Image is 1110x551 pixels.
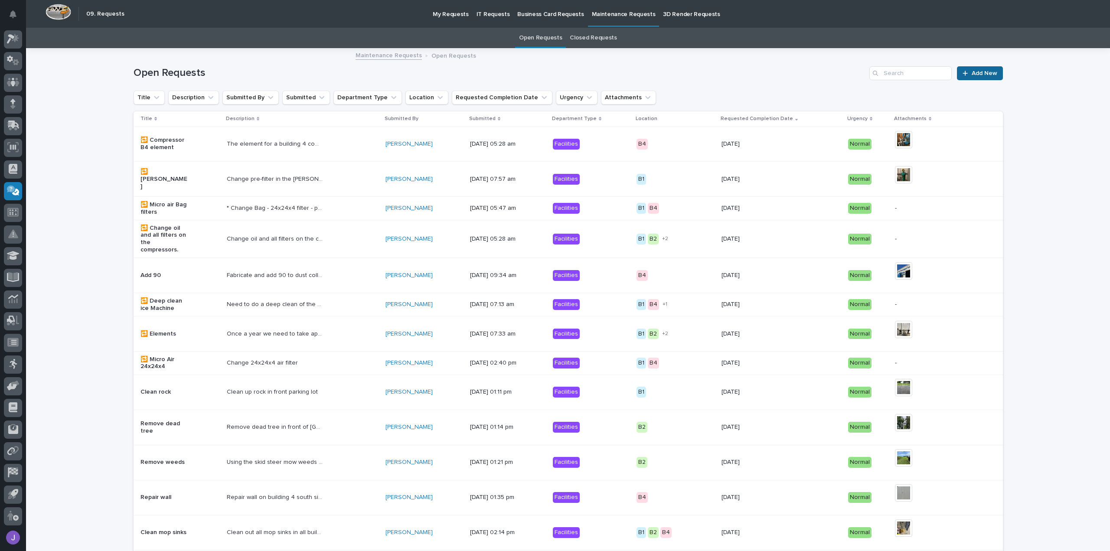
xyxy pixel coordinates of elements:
[637,422,647,433] div: B2
[140,529,189,536] p: Clean mop sinks
[227,358,300,367] p: Change 24x24x4 air filter
[431,50,476,60] p: Open Requests
[553,299,580,310] div: Facilities
[721,494,770,501] p: [DATE]
[553,270,580,281] div: Facilities
[226,114,255,124] p: Description
[648,358,659,368] div: B4
[895,359,943,367] p: -
[553,174,580,185] div: Facilities
[848,358,872,368] div: Normal
[662,236,668,241] span: + 2
[470,140,518,148] p: [DATE] 05:28 am
[46,4,71,20] img: Workspace Logo
[227,203,325,212] p: * Change Bag - 24x24x4 filter - pre filter
[227,270,325,279] p: Fabricate and add 90 to dust collector for the laser
[553,358,580,368] div: Facilities
[134,67,866,79] h1: Open Requests
[637,492,648,503] div: B4
[140,201,189,216] p: 🔁 Micro air Bag filters
[470,424,518,431] p: [DATE] 01:14 pm
[385,235,433,243] a: [PERSON_NAME]
[282,91,330,104] button: Submitted
[556,91,597,104] button: Urgency
[848,492,872,503] div: Normal
[848,527,872,538] div: Normal
[848,174,872,185] div: Normal
[553,203,580,214] div: Facilities
[134,162,1003,197] tr: 🔁 [PERSON_NAME]Change pre-filter in the [PERSON_NAME] room Filter # KPEA55HChange pre-filter in t...
[385,330,433,338] a: [PERSON_NAME]
[470,272,518,279] p: [DATE] 09:34 am
[848,234,872,245] div: Normal
[601,91,656,104] button: Attachments
[356,50,422,60] a: Maintenance Requests
[848,270,872,281] div: Normal
[227,527,325,536] p: Clean out all mop sinks in all buildings
[721,424,770,431] p: [DATE]
[385,140,433,148] a: [PERSON_NAME]
[637,234,646,245] div: B1
[972,70,997,76] span: Add New
[470,176,518,183] p: [DATE] 07:57 am
[385,459,433,466] a: [PERSON_NAME]
[848,387,872,398] div: Normal
[637,358,646,368] div: B1
[134,197,1003,220] tr: 🔁 Micro air Bag filters* Change Bag - 24x24x4 filter - pre filter* Change Bag - 24x24x4 filter - ...
[895,235,943,243] p: -
[637,387,646,398] div: B1
[385,529,433,536] a: [PERSON_NAME]
[134,258,1003,293] tr: Add 90Fabricate and add 90 to dust collector for the laserFabricate and add 90 to dust collector ...
[570,28,617,48] a: Closed Requests
[848,299,872,310] div: Normal
[140,297,189,312] p: 🔁 Deep clean ice Machine
[895,205,943,212] p: -
[648,527,659,538] div: B2
[140,137,189,151] p: 🔁 Compressor B4 element
[469,114,496,124] p: Submitted
[140,225,189,254] p: 🔁 Change oil and all filters on the compressors.
[227,174,325,183] p: Change pre-filter in the Ingersoll rand room Filter # KPEA55H
[648,234,659,245] div: B2
[333,91,402,104] button: Department Type
[848,422,872,433] div: Normal
[721,388,770,396] p: [DATE]
[385,301,433,308] a: [PERSON_NAME]
[848,139,872,150] div: Normal
[222,91,279,104] button: Submitted By
[140,272,189,279] p: Add 90
[553,527,580,538] div: Facilities
[470,205,518,212] p: [DATE] 05:47 am
[648,329,659,339] div: B2
[385,388,433,396] a: [PERSON_NAME]
[140,494,189,501] p: Repair wall
[134,445,1003,480] tr: Remove weedsUsing the skid steer mow weeds down. Be cautious when near the fuel station for drain...
[637,139,648,150] div: B4
[140,420,189,435] p: Remove dead tree
[134,410,1003,445] tr: Remove dead treeRemove dead tree in front of [GEOGRAPHIC_DATA]Remove dead tree in front of [GEOGR...
[660,527,672,538] div: B4
[470,494,518,501] p: [DATE] 01:35 pm
[721,459,770,466] p: [DATE]
[134,316,1003,352] tr: 🔁 ElementsOnce a year we need to take apart and clean or change the elements. we also need to mak...
[227,234,325,243] p: Change oil and all filters on the compressors. Locations: 2- B1 1- B2 1- B3 2- B4
[721,140,770,148] p: [DATE]
[637,270,648,281] div: B4
[227,457,325,466] p: Using the skid steer mow weeds down. Be cautious when near the fuel station for drain pipe sticki...
[721,205,770,212] p: [DATE]
[227,387,320,396] p: Clean up rock in front parking lot
[134,91,165,104] button: Title
[405,91,448,104] button: Location
[636,114,657,124] p: Location
[848,457,872,468] div: Normal
[140,114,152,124] p: Title
[134,515,1003,550] tr: Clean mop sinksClean out all mop sinks in all buildingsClean out all mop sinks in all buildings [...
[637,203,646,214] div: B1
[385,272,433,279] a: [PERSON_NAME]
[637,299,646,310] div: B1
[637,457,647,468] div: B2
[385,424,433,431] a: [PERSON_NAME]
[134,293,1003,316] tr: 🔁 Deep clean ice MachineNeed to do a deep clean of the 4 ice machines - Remove all ice -Clean coi...
[227,422,325,431] p: Remove dead tree in front of North red barn
[553,387,580,398] div: Facilities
